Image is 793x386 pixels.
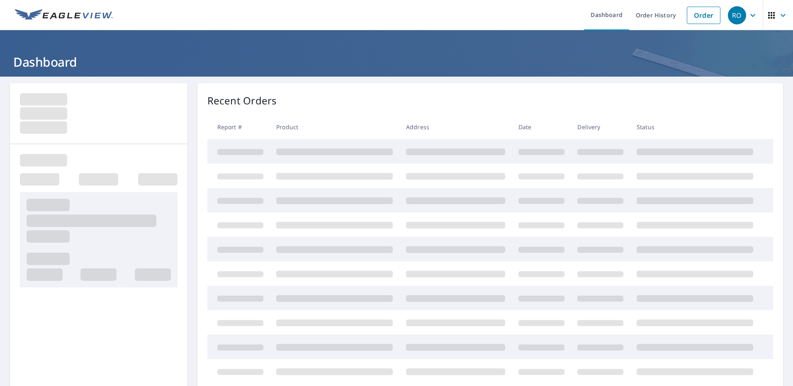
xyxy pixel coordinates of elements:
th: Delivery [571,115,630,139]
th: Product [270,115,399,139]
th: Address [399,115,512,139]
th: Report # [207,115,270,139]
th: Date [512,115,571,139]
a: Order [687,7,720,24]
img: EV Logo [15,9,113,22]
p: Recent Orders [207,93,277,108]
h1: Dashboard [10,53,783,70]
div: RO [728,6,746,24]
th: Status [630,115,760,139]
